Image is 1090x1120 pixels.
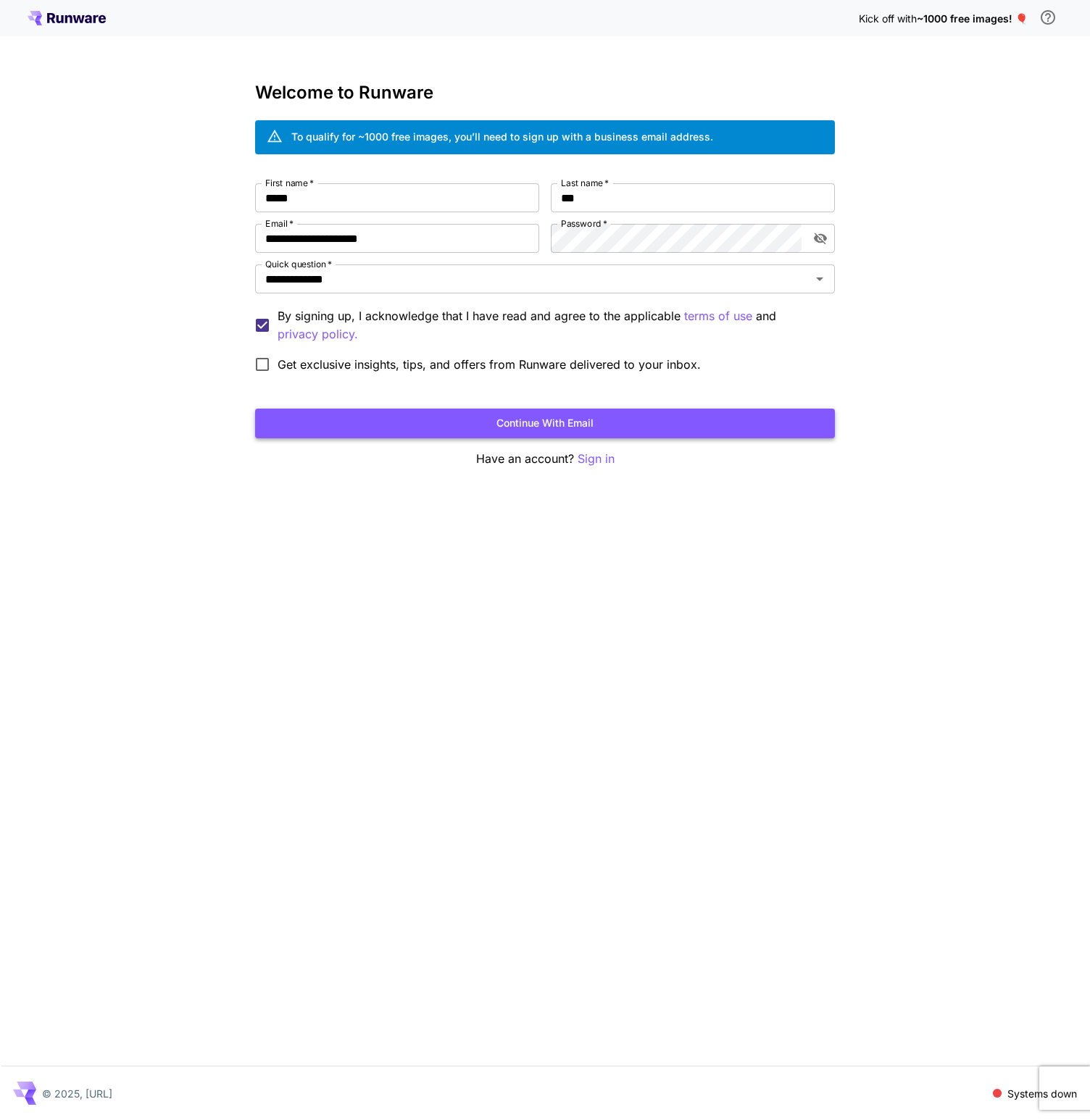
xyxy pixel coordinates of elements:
label: Quick question [265,258,332,270]
button: Sign in [578,450,615,468]
p: terms of use [684,307,752,325]
button: toggle password visibility [807,225,833,251]
button: By signing up, I acknowledge that I have read and agree to the applicable and privacy policy. [684,307,752,325]
p: privacy policy. [278,325,358,343]
p: © 2025, [URL] [42,1086,112,1101]
label: Password [561,217,607,230]
span: Get exclusive insights, tips, and offers from Runware delivered to your inbox. [278,356,701,373]
button: In order to qualify for free credit, you need to sign up with a business email address and click ... [1033,3,1062,32]
span: Kick off with [859,12,917,25]
p: Have an account? [255,450,835,468]
button: Continue with email [255,409,835,438]
button: By signing up, I acknowledge that I have read and agree to the applicable terms of use and [278,325,358,343]
p: By signing up, I acknowledge that I have read and agree to the applicable and [278,307,823,343]
label: Email [265,217,294,230]
label: Last name [561,177,609,189]
label: First name [265,177,314,189]
h3: Welcome to Runware [255,83,835,103]
button: Open [810,269,830,289]
div: To qualify for ~1000 free images, you’ll need to sign up with a business email address. [291,129,713,144]
p: Systems down [1007,1086,1077,1101]
span: ~1000 free images! 🎈 [917,12,1028,25]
